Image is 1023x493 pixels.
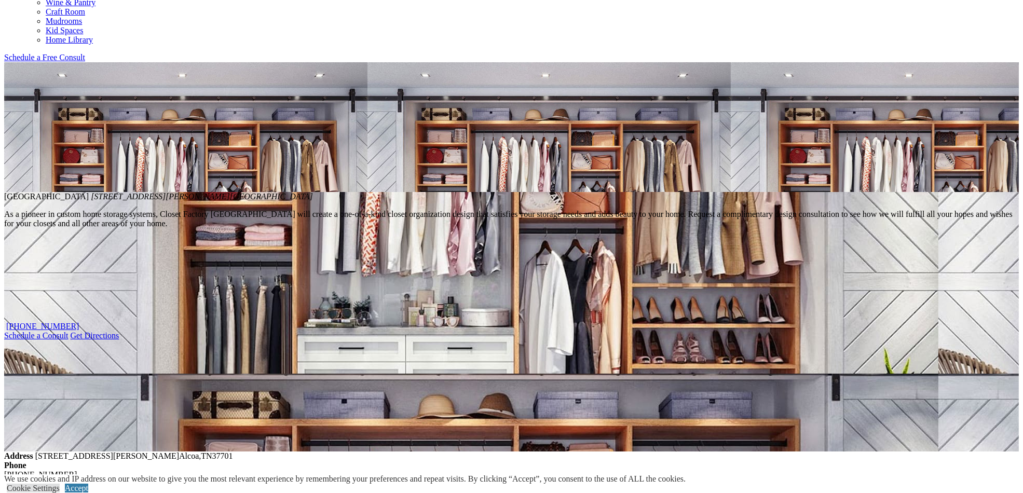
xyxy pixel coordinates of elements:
[4,461,26,470] strong: Phone
[46,26,83,35] a: Kid Spaces
[212,451,233,460] span: 37701
[4,210,1019,228] p: As a pioneer in custom home storage systems, Closet Factory [GEOGRAPHIC_DATA] will create a one-o...
[4,53,85,62] a: Schedule a Free Consult (opens a dropdown menu)
[4,331,69,340] a: Schedule a Consult
[4,451,1019,461] div: ,
[201,451,212,460] span: TN
[7,484,60,492] a: Cookie Settings
[65,484,88,492] a: Accept
[4,451,33,460] strong: Address
[4,474,686,484] div: We use cookies and IP address on our website to give you the most relevant experience by remember...
[46,17,82,25] a: Mudrooms
[71,331,119,340] a: Click Get Directions to get location on google map
[46,35,93,44] a: Home Library
[4,470,1019,480] div: [PHONE_NUMBER]
[6,322,79,331] a: [PHONE_NUMBER]
[91,192,313,201] em: [STREET_ADDRESS][PERSON_NAME]
[35,451,179,460] span: [STREET_ADDRESS][PERSON_NAME]
[46,7,85,16] a: Craft Room
[4,192,89,201] span: [GEOGRAPHIC_DATA]
[179,451,199,460] span: Alcoa
[230,192,313,201] span: [GEOGRAPHIC_DATA]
